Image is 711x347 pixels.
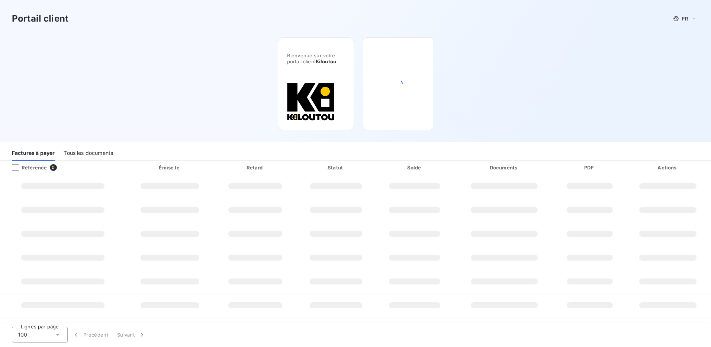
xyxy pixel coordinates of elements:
[556,164,623,171] div: PDF
[316,58,336,64] span: Kiloutou
[127,164,213,171] div: Émise le
[50,164,57,171] span: 0
[377,164,452,171] div: Solde
[287,82,335,121] img: Company logo
[68,327,113,343] button: Précédent
[216,164,295,171] div: Retard
[64,145,113,161] div: Tous les documents
[287,52,345,64] span: Bienvenue sur votre portail client .
[18,331,27,338] span: 100
[626,164,710,171] div: Actions
[12,12,68,25] h3: Portail client
[297,164,374,171] div: Statut
[6,164,47,171] div: Référence
[12,145,55,161] div: Factures à payer
[455,164,553,171] div: Documents
[682,16,688,22] span: FR
[113,327,150,343] button: Suivant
